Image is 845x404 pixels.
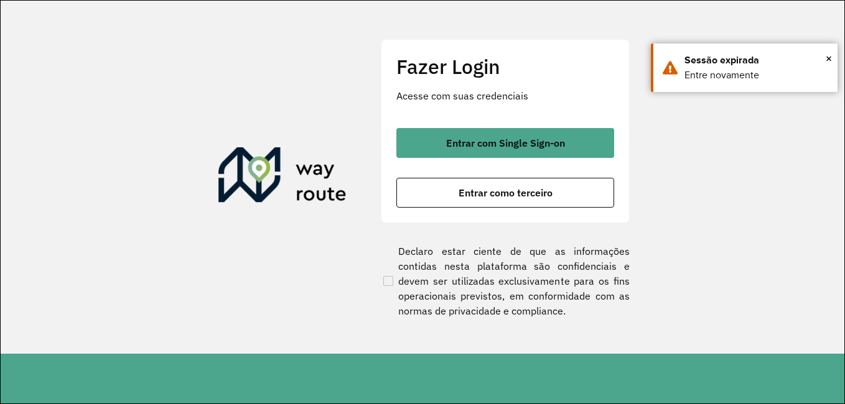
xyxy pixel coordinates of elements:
[218,147,347,207] img: Roteirizador AmbevTech
[396,178,614,208] button: button
[446,138,565,148] span: Entrar com Single Sign-on
[396,88,614,103] p: Acesse com suas credenciais
[826,49,832,68] button: Close
[684,53,828,68] div: Sessão expirada
[396,128,614,158] button: button
[459,188,553,198] span: Entrar como terceiro
[684,68,828,83] div: Entre novamente
[826,49,832,68] span: ×
[381,244,630,318] label: Declaro estar ciente de que as informações contidas nesta plataforma são confidenciais e devem se...
[396,55,614,78] h2: Fazer Login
